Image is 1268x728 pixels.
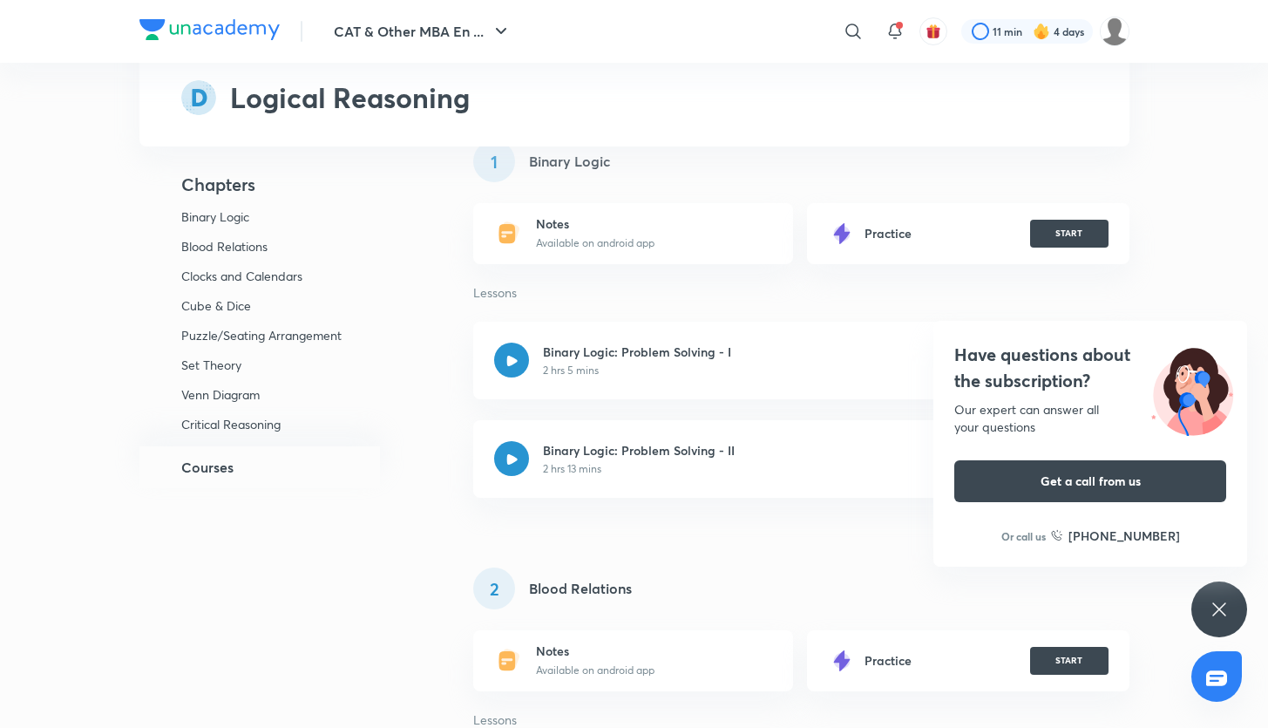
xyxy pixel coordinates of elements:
img: streak [1033,23,1050,40]
button: START [1030,220,1109,248]
p: Binary Logic [181,209,351,225]
h6: Binary Logic: Problem Solving - II [543,441,735,459]
p: Lessons [473,285,1129,301]
p: Cube & Dice [181,298,351,314]
p: Clocks and Calendars [181,269,351,284]
p: Available on android app [536,663,654,678]
p: Set Theory [181,357,351,373]
button: CAT & Other MBA En ... [323,14,522,49]
button: Get a call from us [954,460,1226,502]
p: Or call us [1001,528,1046,544]
p: 2 hrs 13 mins [543,461,601,477]
button: avatar [919,17,947,45]
h5: Binary Logic [529,151,611,172]
a: [PHONE_NUMBER] [1051,527,1180,545]
h4: Chapters [139,174,418,195]
div: 2 [473,568,515,609]
img: ttu_illustration_new.svg [1137,342,1247,436]
p: Venn Diagram [181,387,351,403]
h6: Practice [865,226,912,242]
h6: [PHONE_NUMBER] [1068,527,1180,545]
p: Blood Relations [181,239,351,255]
h5: Blood Relations [529,578,632,599]
h5: Courses [181,457,234,478]
img: avatar [926,24,941,39]
p: 2 hrs 5 mins [543,363,599,378]
h2: Logical Reasoning [230,77,470,119]
p: Puzzle/Seating Arrangement [181,328,351,344]
h6: Binary Logic: Problem Solving - I [543,343,731,361]
div: 1 [473,140,515,182]
h6: Notes [536,216,654,232]
h6: Practice [865,653,912,669]
button: START [1030,647,1109,675]
h4: Have questions about the subscription? [954,342,1226,394]
p: Available on android app [536,235,654,251]
a: Company Logo [139,19,280,44]
img: syllabus-subject-icon [181,80,216,115]
div: Our expert can answer all your questions [954,401,1226,436]
h6: Notes [536,643,654,659]
img: Company Logo [139,19,280,40]
p: Critical Reasoning [181,417,351,432]
p: Lessons [473,712,1129,728]
img: adi biradar [1100,17,1129,46]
